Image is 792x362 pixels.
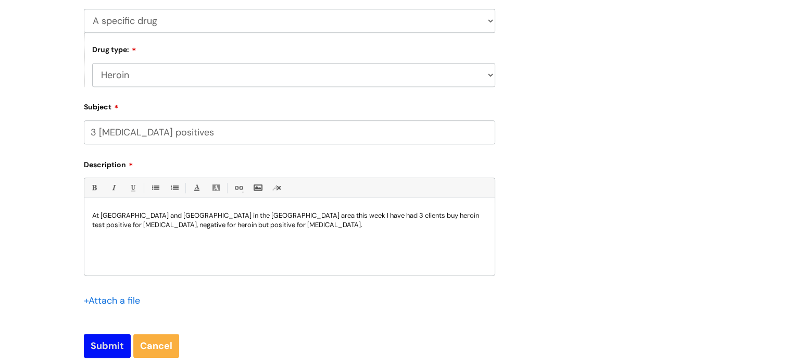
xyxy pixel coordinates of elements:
a: Insert Image... [251,181,264,194]
a: Cancel [133,334,179,358]
p: At [GEOGRAPHIC_DATA] and [GEOGRAPHIC_DATA] in the [GEOGRAPHIC_DATA] area this week I have had 3 c... [92,211,487,230]
a: Back Color [209,181,222,194]
a: 1. Ordered List (Ctrl-Shift-8) [168,181,181,194]
label: Drug type: [92,44,136,54]
a: Remove formatting (Ctrl-\) [270,181,283,194]
a: • Unordered List (Ctrl-Shift-7) [148,181,161,194]
a: Italic (Ctrl-I) [107,181,120,194]
a: Bold (Ctrl-B) [87,181,100,194]
a: Link [232,181,245,194]
label: Subject [84,99,495,111]
label: Description [84,157,495,169]
a: Font Color [190,181,203,194]
input: Submit [84,334,131,358]
div: Attach a file [84,292,146,309]
a: Underline(Ctrl-U) [126,181,139,194]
